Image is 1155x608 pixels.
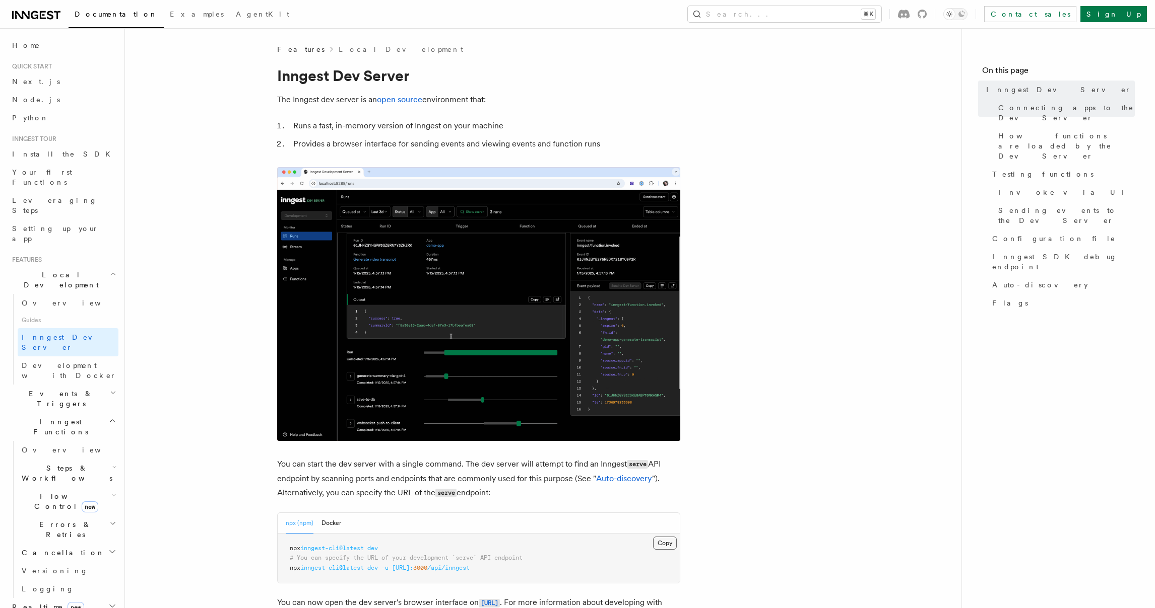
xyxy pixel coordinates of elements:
span: Guides [18,312,118,328]
span: Sending events to the Dev Server [998,205,1135,225]
a: Auto-discovery [596,474,652,483]
button: Search...⌘K [688,6,881,22]
span: Local Development [8,270,110,290]
span: Documentation [75,10,158,18]
span: Features [277,44,325,54]
span: Testing functions [992,169,1094,179]
a: Versioning [18,562,118,580]
a: Sending events to the Dev Server [994,201,1135,230]
span: Next.js [12,78,60,86]
a: Python [8,109,118,127]
span: Invoke via UI [998,187,1132,197]
span: npx [290,564,300,571]
button: Events & Triggers [8,385,118,413]
button: Toggle dark mode [943,8,968,20]
code: [URL] [479,599,500,607]
span: new [82,501,98,512]
a: Documentation [69,3,164,28]
button: Copy [653,537,677,550]
div: Local Development [8,294,118,385]
span: Errors & Retries [18,519,109,540]
a: How functions are loaded by the Dev Server [994,127,1135,165]
span: dev [367,545,378,552]
a: Your first Functions [8,163,118,191]
span: 3000 [413,564,427,571]
span: Examples [170,10,224,18]
span: Events & Triggers [8,389,110,409]
kbd: ⌘K [861,9,875,19]
span: Configuration file [992,234,1116,244]
a: Install the SDK [8,145,118,163]
button: Local Development [8,266,118,294]
p: The Inngest dev server is an environment that: [277,93,680,107]
span: Leveraging Steps [12,196,97,214]
span: Inngest Dev Server [986,85,1131,95]
a: Node.js [8,91,118,109]
span: Inngest Functions [8,417,109,437]
a: Contact sales [984,6,1076,22]
a: Auto-discovery [988,276,1135,294]
a: Connecting apps to the Dev Server [994,99,1135,127]
span: [URL]: [392,564,413,571]
span: Quick start [8,62,52,70]
a: Inngest SDK debug endpoint [988,248,1135,276]
span: Connecting apps to the Dev Server [998,103,1135,123]
a: Leveraging Steps [8,191,118,219]
a: Overview [18,294,118,312]
span: Auto-discovery [992,280,1088,290]
span: How functions are loaded by the Dev Server [998,131,1135,161]
a: AgentKit [230,3,295,27]
span: Home [12,40,40,50]
a: Flags [988,294,1135,312]
span: Inngest SDK debug endpoint [992,252,1135,272]
span: inngest-cli@latest [300,545,364,552]
span: Flags [992,298,1028,308]
span: Install the SDK [12,150,116,158]
a: Setting up your app [8,219,118,248]
a: Sign Up [1080,6,1147,22]
span: # You can specify the URL of your development `serve` API endpoint [290,554,523,561]
span: /api/inngest [427,564,470,571]
a: Development with Docker [18,356,118,385]
span: npx [290,545,300,552]
span: AgentKit [236,10,289,18]
a: Logging [18,580,118,598]
a: [URL] [479,597,500,607]
img: Dev Server Demo [277,167,680,441]
p: You can start the dev server with a single command. The dev server will attempt to find an Innges... [277,457,680,500]
span: -u [381,564,389,571]
button: Errors & Retries [18,515,118,544]
span: Features [8,256,42,264]
a: Next.js [8,72,118,91]
a: Invoke via UI [994,183,1135,201]
div: Inngest Functions [8,441,118,598]
a: open source [377,95,422,104]
span: Versioning [22,567,88,575]
a: Examples [164,3,230,27]
button: npx (npm) [286,513,313,534]
code: serve [627,460,648,469]
a: Home [8,36,118,54]
span: dev [367,564,378,571]
span: Inngest Dev Server [22,333,108,351]
h4: On this page [982,64,1135,81]
a: Local Development [339,44,463,54]
a: Inngest Dev Server [982,81,1135,99]
a: Overview [18,441,118,459]
a: Testing functions [988,165,1135,183]
span: Inngest tour [8,135,56,143]
a: Inngest Dev Server [18,328,118,356]
span: inngest-cli@latest [300,564,364,571]
h1: Inngest Dev Server [277,66,680,85]
span: Node.js [12,96,60,104]
span: Overview [22,299,125,307]
span: Logging [22,585,74,593]
code: serve [435,489,457,497]
li: Runs a fast, in-memory version of Inngest on your machine [290,119,680,133]
button: Steps & Workflows [18,459,118,487]
span: Development with Docker [22,361,116,379]
span: Cancellation [18,548,105,558]
span: Flow Control [18,491,111,511]
span: Setting up your app [12,224,99,243]
span: Steps & Workflows [18,463,112,483]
